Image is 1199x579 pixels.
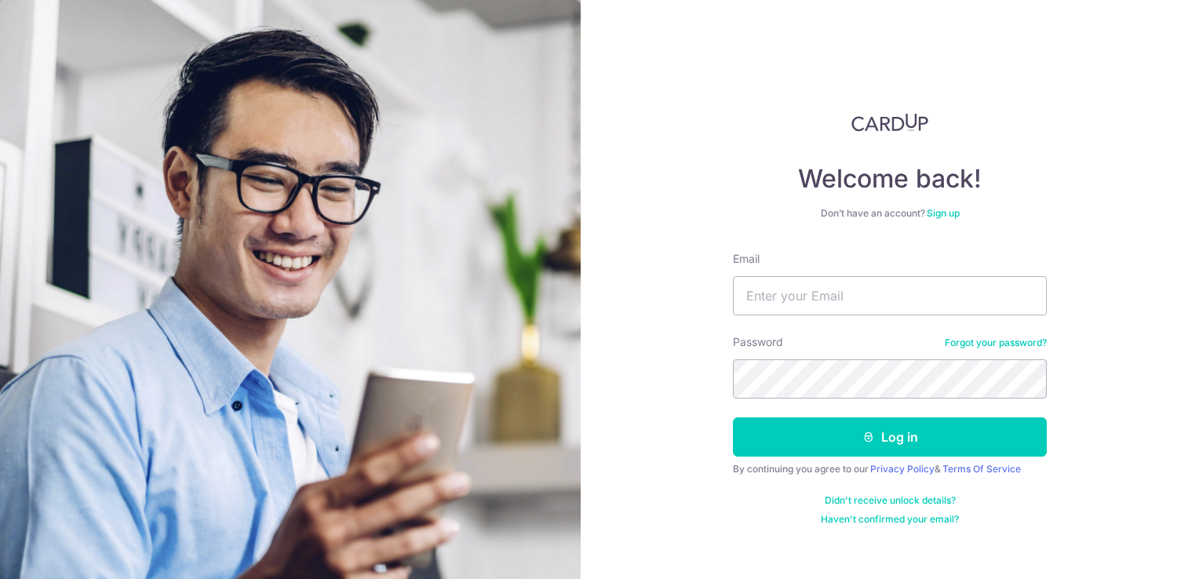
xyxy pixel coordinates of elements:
[733,276,1047,315] input: Enter your Email
[927,207,960,219] a: Sign up
[821,513,959,526] a: Haven't confirmed your email?
[733,334,783,350] label: Password
[825,494,956,507] a: Didn't receive unlock details?
[851,113,928,132] img: CardUp Logo
[733,207,1047,220] div: Don’t have an account?
[733,163,1047,195] h4: Welcome back!
[733,417,1047,457] button: Log in
[733,463,1047,475] div: By continuing you agree to our &
[942,463,1021,475] a: Terms Of Service
[733,251,760,267] label: Email
[945,337,1047,349] a: Forgot your password?
[870,463,935,475] a: Privacy Policy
